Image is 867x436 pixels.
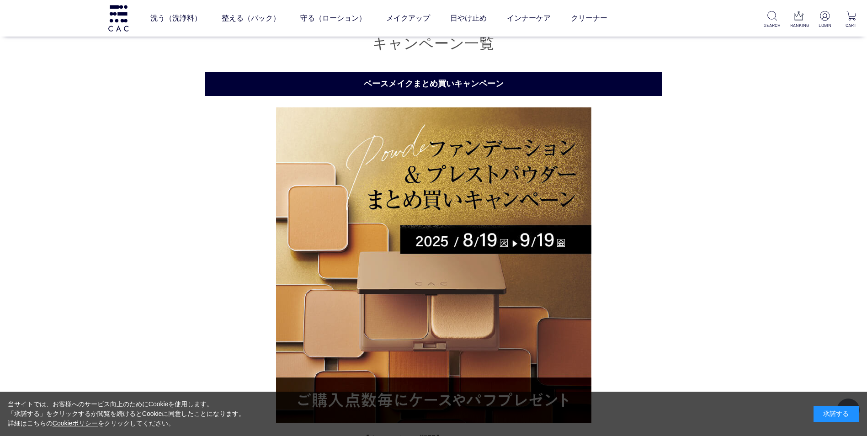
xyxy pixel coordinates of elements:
[150,5,202,31] a: 洗う（洗浄料）
[300,5,366,31] a: 守る（ローション）
[53,420,98,427] a: Cookieポリシー
[764,11,781,29] a: SEARCH
[571,5,607,31] a: クリーナー
[276,107,591,423] img: ベースメイクまとめ買いキャンペーン
[816,11,833,29] a: LOGIN
[843,11,860,29] a: CART
[386,5,430,31] a: メイクアップ
[107,5,130,31] img: logo
[843,22,860,29] p: CART
[507,5,551,31] a: インナーケア
[764,22,781,29] p: SEARCH
[205,72,662,96] h2: ベースメイクまとめ買いキャンペーン
[8,399,245,428] div: 当サイトでは、お客様へのサービス向上のためにCookieを使用します。 「承諾する」をクリックするか閲覧を続けるとCookieに同意したことになります。 詳細はこちらの をクリックしてください。
[790,22,807,29] p: RANKING
[816,22,833,29] p: LOGIN
[814,406,859,422] div: 承諾する
[790,11,807,29] a: RANKING
[222,5,280,31] a: 整える（パック）
[450,5,487,31] a: 日やけ止め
